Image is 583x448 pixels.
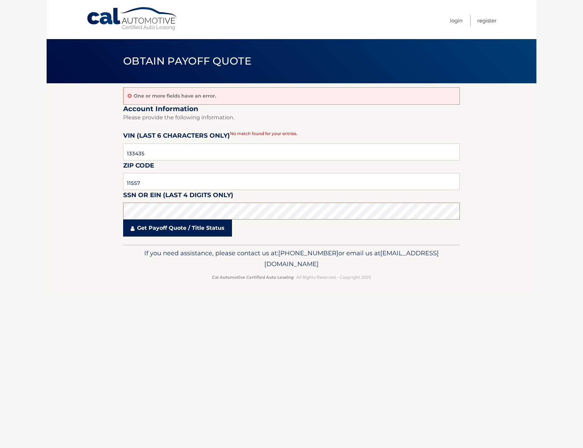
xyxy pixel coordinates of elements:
label: SSN or EIN (last 4 digits only) [123,190,233,203]
label: Zip Code [123,160,154,173]
strong: Cal Automotive Certified Auto Leasing [212,275,294,280]
p: One or more fields have an error. [134,93,216,99]
span: [EMAIL_ADDRESS][DOMAIN_NAME] [264,249,439,268]
label: VIN (last 6 characters only) [123,131,230,143]
span: Obtain Payoff Quote [123,55,251,67]
p: Please provide the following information. [123,113,460,122]
a: Cal Automotive [86,7,178,31]
a: Register [477,15,497,26]
p: If you need assistance, please contact us at: or email us at [128,248,455,270]
p: - All Rights Reserved - Copyright 2025 [128,274,455,281]
span: [PHONE_NUMBER] [278,249,338,257]
a: Get Payoff Quote / Title Status [123,220,232,237]
h2: Account Information [123,105,460,113]
a: Login [450,15,463,26]
span: No match found for your entries. [230,131,297,136]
